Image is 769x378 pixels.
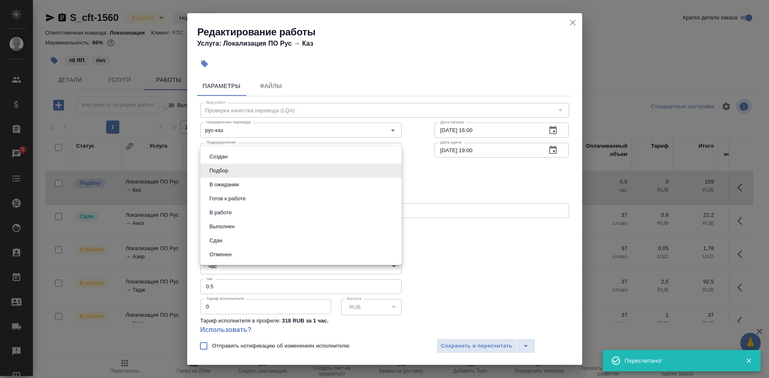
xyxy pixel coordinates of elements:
button: Закрыть [740,357,757,364]
button: Готов к работе [207,194,248,203]
div: Пересчитано! [625,357,733,365]
button: Подбор [207,166,231,175]
button: Выполнен [207,222,237,231]
button: В ожидании [207,180,242,189]
button: Сдан [207,236,225,245]
button: Создан [207,152,230,161]
button: Отменен [207,250,234,259]
button: В работе [207,208,234,217]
